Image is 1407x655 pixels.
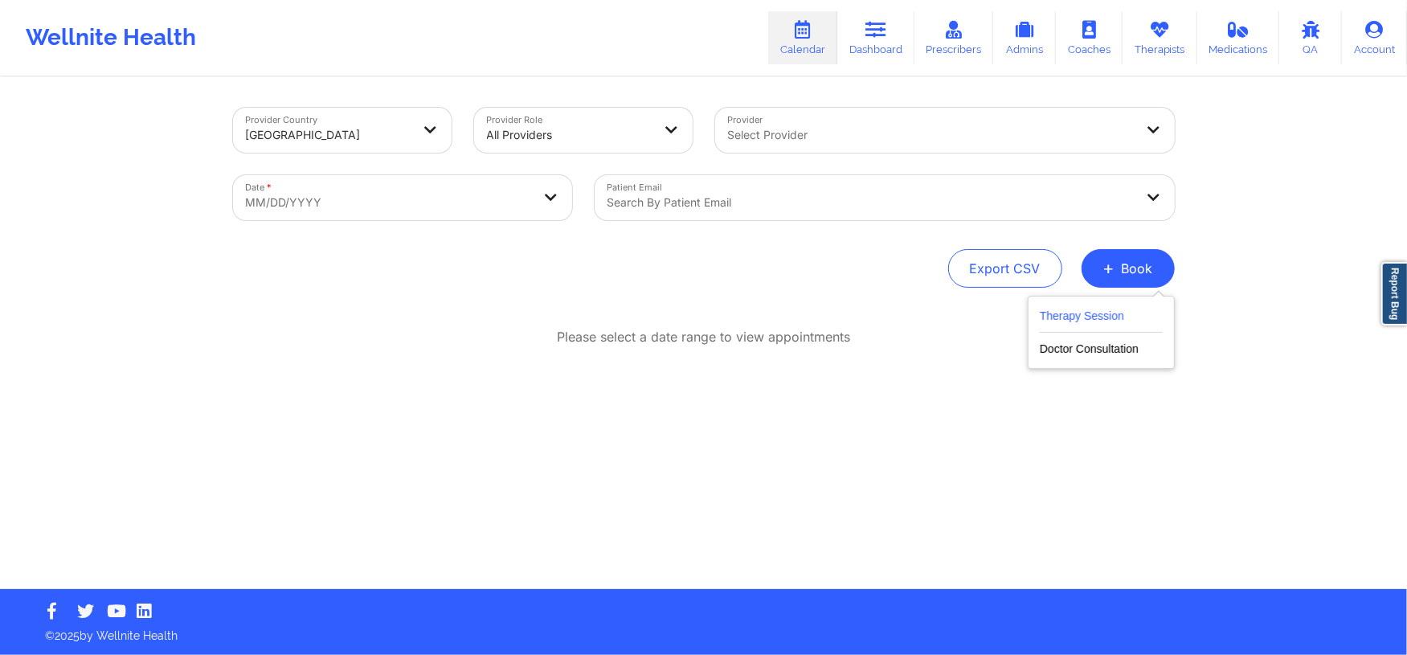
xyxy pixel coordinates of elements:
[1103,264,1115,272] span: +
[487,117,652,153] div: All Providers
[34,616,1373,644] p: © 2025 by Wellnite Health
[837,11,914,64] a: Dashboard
[1197,11,1280,64] a: Medications
[1381,262,1407,325] a: Report Bug
[768,11,837,64] a: Calendar
[1056,11,1123,64] a: Coaches
[914,11,994,64] a: Prescribers
[993,11,1056,64] a: Admins
[1040,333,1163,358] button: Doctor Consultation
[1279,11,1342,64] a: QA
[1082,249,1175,288] button: +Book
[1040,306,1163,333] button: Therapy Session
[246,117,411,153] div: [GEOGRAPHIC_DATA]
[1123,11,1197,64] a: Therapists
[557,328,850,346] p: Please select a date range to view appointments
[948,249,1062,288] button: Export CSV
[1342,11,1407,64] a: Account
